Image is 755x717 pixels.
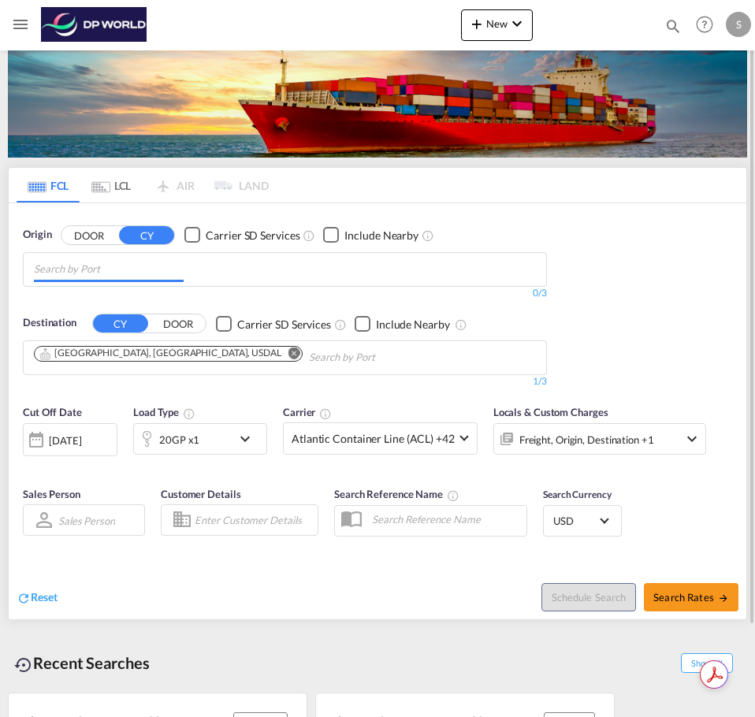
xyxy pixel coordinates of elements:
span: Carrier [283,406,332,418]
span: Cut Off Date [23,406,82,418]
md-checkbox: Checkbox No Ink [323,227,418,243]
md-icon: Unchecked: Ignores neighbouring ports when fetching rates.Checked : Includes neighbouring ports w... [422,229,434,242]
div: Carrier SD Services [206,228,299,243]
md-icon: icon-refresh [17,591,31,605]
md-chips-wrap: Chips container with autocompletion. Enter the text area, type text to search, and then use the u... [32,253,190,282]
md-icon: icon-chevron-down [236,429,262,448]
md-icon: icon-chevron-down [508,14,526,33]
div: [DATE] [49,433,81,448]
span: Sales Person [23,488,80,500]
button: DOOR [151,315,206,333]
div: Carrier SD Services [237,317,331,332]
span: Show All [681,653,733,673]
md-chips-wrap: Chips container. Use arrow keys to select chips. [32,341,465,370]
md-icon: icon-backup-restore [14,656,33,674]
span: Load Type [133,406,195,418]
span: USD [553,514,597,528]
div: Help [691,11,726,39]
md-tab-item: LCL [80,168,143,202]
div: Dallas, TX, USDAL [39,347,281,360]
button: Remove [278,347,302,362]
span: Origin [23,227,51,243]
button: icon-plus 400-fgNewicon-chevron-down [461,9,533,41]
input: Chips input. [34,257,184,282]
md-select: Select Currency: $ USDUnited States Dollar [552,509,613,532]
img: LCL+%26+FCL+BACKGROUND.png [8,49,747,158]
md-icon: Your search will be saved by the below given name [447,489,459,502]
button: CY [119,226,174,244]
button: DOOR [61,226,117,244]
div: 0/3 [23,287,547,300]
div: [DATE] [23,423,117,456]
div: S [726,12,751,37]
div: Freight Origin Destination Factory Stuffingicon-chevron-down [493,423,706,455]
input: Enter Customer Details [195,508,313,532]
div: 1/3 [23,375,547,388]
md-icon: Unchecked: Search for CY (Container Yard) services for all selected carriers.Checked : Search for... [334,318,347,331]
md-icon: Unchecked: Ignores neighbouring ports when fetching rates.Checked : Includes neighbouring ports w... [455,318,467,331]
span: Atlantic Container Line (ACL) +42 [292,431,455,447]
md-datepicker: Select [23,454,35,475]
md-icon: icon-arrow-right [718,593,729,604]
button: Note: By default Schedule search will only considerorigin ports, destination ports and cut off da... [541,583,636,611]
button: Search Ratesicon-arrow-right [644,583,738,611]
span: Search Reference Name [334,488,459,500]
div: OriginDOOR CY Checkbox No InkUnchecked: Search for CY (Container Yard) services for all selected ... [9,203,746,619]
div: Include Nearby [344,228,418,243]
span: Locals & Custom Charges [493,406,608,418]
input: Chips input. [309,345,459,370]
button: CY [93,314,148,332]
span: Customer Details [161,488,240,500]
md-select: Sales Person [57,509,117,532]
span: New [467,17,526,30]
span: Reset [31,590,58,604]
img: c08ca190194411f088ed0f3ba295208c.png [41,7,147,43]
div: 20GP x1 [159,429,199,451]
button: Toggle Mobile Navigation [5,9,36,40]
div: Include Nearby [376,317,450,332]
div: Freight Origin Destination Factory Stuffing [519,429,654,451]
span: Destination [23,315,76,331]
md-icon: icon-chevron-down [682,429,701,448]
input: Search Reference Name [364,507,526,531]
span: Help [691,11,718,38]
md-icon: icon-information-outline [183,407,195,420]
span: Search Currency [543,489,612,500]
md-tab-item: FCL [17,168,80,202]
md-pagination-wrapper: Use the left and right arrow keys to navigate between tabs [17,168,269,202]
div: 20GP x1icon-chevron-down [133,423,267,455]
div: Recent Searches [8,645,156,681]
div: icon-refreshReset [17,589,58,607]
md-icon: Unchecked: Search for CY (Container Yard) services for all selected carriers.Checked : Search for... [303,229,315,242]
span: Search Rates [653,591,729,604]
div: Press delete to remove this chip. [39,347,285,360]
md-checkbox: Checkbox No Ink [355,315,450,332]
md-checkbox: Checkbox No Ink [184,227,299,243]
md-icon: icon-plus 400-fg [467,14,486,33]
div: icon-magnify [664,17,682,41]
md-icon: icon-magnify [664,17,682,35]
md-icon: The selected Trucker/Carrierwill be displayed in the rate results If the rates are from another f... [319,407,332,420]
md-checkbox: Checkbox No Ink [216,315,331,332]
